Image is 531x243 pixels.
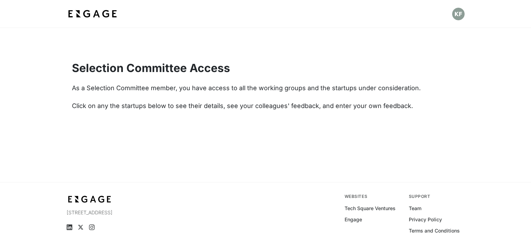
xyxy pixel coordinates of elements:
span: Click on any the startups below to see their details, see your colleagues' feedback, and enter yo... [72,102,413,109]
div: Websites [345,194,400,199]
a: Terms and Conditions [409,227,460,234]
a: Team [409,205,421,212]
img: bdf1fb74-1727-4ba0-a5bd-bc74ae9fc70b.jpeg [67,8,118,20]
img: Profile picture of Kate Field [452,8,465,20]
a: LinkedIn [67,224,72,230]
a: Privacy Policy [409,216,442,223]
a: Instagram [89,224,95,230]
a: Engage [345,216,362,223]
ul: Social media [67,224,188,230]
img: bdf1fb74-1727-4ba0-a5bd-bc74ae9fc70b.jpeg [67,194,113,205]
h2: Selection Committee Access [72,62,459,75]
a: Tech Square Ventures [345,205,396,212]
p: [STREET_ADDRESS] [67,209,188,216]
button: Open profile menu [452,8,465,20]
span: As a Selection Committee member, you have access to all the working groups and the startups under... [72,84,421,92]
div: Support [409,194,465,199]
a: X (Twitter) [78,224,83,230]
